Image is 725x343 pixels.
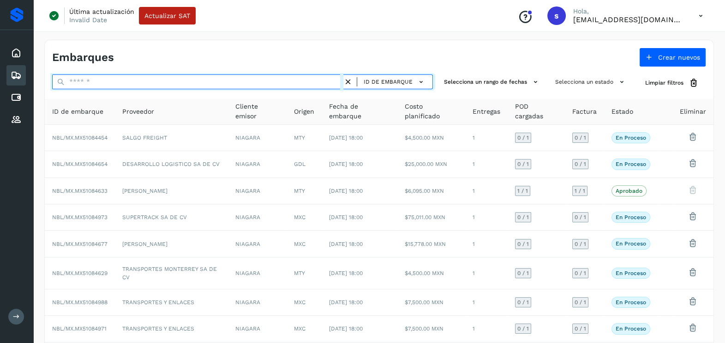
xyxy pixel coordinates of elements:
td: MTY [287,125,322,151]
td: 1 [465,289,508,316]
span: Fecha de embarque [329,102,389,121]
td: $15,778.00 MXN [397,231,466,257]
td: NIAGARA [228,316,287,342]
td: 1 [465,204,508,231]
p: Invalid Date [69,16,107,24]
span: NBL/MX.MX51084973 [52,214,108,220]
td: MXC [287,204,322,231]
td: MXC [287,316,322,342]
td: [PERSON_NAME] [115,178,228,204]
span: 0 / 1 [517,135,529,141]
button: ID de embarque [361,75,429,89]
span: NBL/MX.MX51084629 [52,270,108,276]
span: 0 / 1 [517,241,529,247]
td: MTY [287,257,322,289]
span: Entregas [473,107,500,116]
span: ID de embarque [364,78,413,86]
td: MXC [287,289,322,316]
span: ID de embarque [52,107,103,116]
span: Eliminar [680,107,706,116]
td: SUPERTRACK SA DE CV [115,204,228,231]
span: [DATE] 18:00 [329,161,363,167]
span: Estado [611,107,633,116]
td: TRANSPORTES Y ENLACES [115,316,228,342]
span: [DATE] 18:00 [329,135,363,141]
button: Selecciona un estado [551,74,630,90]
span: Origen [294,107,314,116]
span: [DATE] 18:00 [329,270,363,276]
button: Crear nuevos [639,48,706,67]
span: 0 / 1 [575,161,586,167]
td: NIAGARA [228,231,287,257]
td: TRANSPORTES MONTERREY SA DE CV [115,257,228,289]
span: NBL/MX.MX51084988 [52,299,108,306]
p: Hola, [573,7,684,15]
td: DESARROLLO LOGISTICO SA DE CV [115,151,228,178]
td: SALGO FREIGHT [115,125,228,151]
td: MTY [287,178,322,204]
p: En proceso [616,214,646,220]
td: NIAGARA [228,289,287,316]
td: NIAGARA [228,204,287,231]
td: 1 [465,151,508,178]
span: [DATE] 18:00 [329,299,363,306]
span: [DATE] 18:00 [329,188,363,194]
h4: Embarques [52,51,114,64]
td: 1 [465,178,508,204]
td: $7,500.00 MXN [397,316,466,342]
span: 0 / 1 [575,241,586,247]
span: 0 / 1 [575,214,586,220]
td: NIAGARA [228,257,287,289]
div: Cuentas por pagar [6,87,26,108]
span: Actualizar SAT [144,12,190,19]
td: [PERSON_NAME] [115,231,228,257]
td: $7,500.00 MXN [397,289,466,316]
div: Embarques [6,65,26,86]
td: 1 [465,125,508,151]
button: Selecciona un rango de fechas [440,74,544,90]
span: 0 / 1 [575,300,586,305]
td: TRANSPORTES Y ENLACES [115,289,228,316]
td: 1 [465,231,508,257]
td: GDL [287,151,322,178]
span: 0 / 1 [575,270,586,276]
span: [DATE] 18:00 [329,325,363,332]
span: POD cargadas [515,102,557,121]
p: En proceso [616,135,646,141]
span: NBL/MX.MX51084677 [52,241,108,247]
span: 0 / 1 [517,161,529,167]
span: Costo planificado [405,102,458,121]
span: 1 / 1 [575,188,585,194]
span: NBL/MX.MX51084454 [52,135,108,141]
span: 0 / 1 [517,214,529,220]
span: Cliente emisor [235,102,280,121]
span: 0 / 1 [517,326,529,331]
span: 0 / 1 [575,135,586,141]
span: Factura [572,107,597,116]
td: $4,500.00 MXN [397,257,466,289]
p: En proceso [616,161,646,167]
div: Inicio [6,43,26,63]
span: NBL/MX.MX51084971 [52,325,107,332]
td: 1 [465,257,508,289]
span: 0 / 1 [517,270,529,276]
span: [DATE] 18:00 [329,214,363,220]
span: Limpiar filtros [645,79,683,87]
td: $25,000.00 MXN [397,151,466,178]
td: NIAGARA [228,178,287,204]
p: Última actualización [69,7,134,16]
td: NIAGARA [228,125,287,151]
p: Aprobado [616,188,642,194]
div: Proveedores [6,110,26,130]
span: NBL/MX.MX51084654 [52,161,108,167]
span: 0 / 1 [517,300,529,305]
p: smedina@niagarawater.com [573,15,684,24]
td: $6,095.00 MXN [397,178,466,204]
span: 0 / 1 [575,326,586,331]
td: $4,500.00 MXN [397,125,466,151]
p: En proceso [616,240,646,247]
td: $75,011.00 MXN [397,204,466,231]
span: [DATE] 18:00 [329,241,363,247]
span: Proveedor [122,107,154,116]
span: Crear nuevos [658,54,700,61]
